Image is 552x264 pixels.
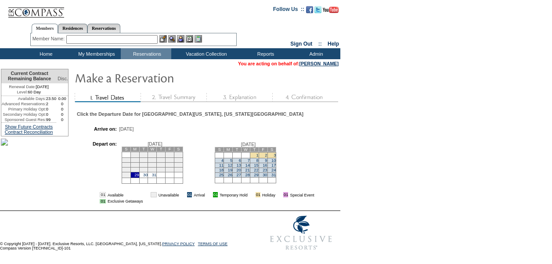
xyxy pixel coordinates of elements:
[174,167,183,172] td: 27
[254,173,258,177] a: 29
[206,93,272,102] img: step3_state1.gif
[166,162,174,167] td: 19
[130,146,139,151] td: M
[265,158,267,163] a: 9
[70,48,121,59] td: My Memberships
[148,146,157,151] td: W
[157,162,166,167] td: 18
[56,107,68,112] td: 0
[328,41,339,47] a: Help
[237,173,241,177] a: 27
[157,167,166,172] td: 25
[250,147,259,152] td: T
[238,61,339,66] span: You are acting on behalf of:
[233,147,242,152] td: T
[58,76,68,81] span: Disc.
[108,199,143,203] td: Exclusive Getaways
[1,139,8,146] img: Shot-16-047.jpg
[187,192,192,197] td: 01
[122,167,130,172] td: 21
[1,89,56,96] td: 60 Day
[130,157,139,162] td: 8
[230,158,232,163] a: 5
[46,107,57,112] td: 0
[271,158,276,163] a: 10
[159,35,167,43] img: b_edit.gif
[166,167,174,172] td: 26
[272,93,338,102] img: step4_state1.gif
[271,168,276,172] a: 24
[195,35,202,43] img: b_calculator.gif
[228,173,232,177] a: 26
[245,173,249,177] a: 28
[245,163,249,168] a: 14
[75,69,250,86] img: Make Reservation
[166,157,174,162] td: 12
[271,173,276,177] a: 31
[213,192,218,197] td: 01
[254,168,258,172] a: 22
[46,96,57,101] td: 23.50
[219,163,224,168] a: 11
[242,147,250,152] td: W
[148,167,157,172] td: 24
[148,162,157,167] td: 17
[1,117,46,122] td: Sponsored Guest Res:
[166,152,174,157] td: 5
[262,192,275,197] td: Holiday
[141,93,206,102] img: step2_state1.gif
[75,93,141,102] img: step1_state2.gif
[151,192,156,197] td: 01
[56,117,68,122] td: 0
[186,35,193,43] img: Reservations
[130,172,139,178] td: 29
[1,83,56,89] td: [DATE]
[237,163,241,168] a: 13
[121,48,171,59] td: Reservations
[239,158,241,163] a: 6
[168,35,176,43] img: View
[254,163,258,168] a: 15
[323,7,339,13] img: Subscribe to our YouTube Channel
[56,112,68,117] td: 0
[306,9,313,14] a: Become our fan on Facebook
[77,111,303,117] div: Click the Departure Date for [GEOGRAPHIC_DATA][US_STATE], [US_STATE][GEOGRAPHIC_DATA]
[224,147,233,152] td: M
[81,141,117,186] td: Depart on:
[263,168,267,172] a: 23
[139,146,148,151] td: T
[108,192,143,197] td: Available
[122,146,130,151] td: S
[1,96,46,101] td: Available Days:
[177,35,184,43] img: Impersonate
[271,163,276,168] a: 17
[157,146,166,151] td: T
[122,172,130,178] td: 28
[299,61,339,66] a: [PERSON_NAME]
[139,157,148,162] td: 9
[221,158,224,163] a: 4
[58,24,87,33] a: Residences
[290,192,314,197] td: Special Event
[56,101,68,107] td: 0
[263,173,267,177] a: 30
[207,193,211,197] img: i.gif
[274,153,276,157] a: 3
[323,9,339,14] a: Subscribe to our YouTube Channel
[139,152,148,157] td: 2
[81,126,117,132] td: Arrive on:
[32,35,66,43] div: Member Name:
[220,192,248,197] td: Temporary Hold
[139,162,148,167] td: 16
[318,41,322,47] span: ::
[130,162,139,167] td: 15
[241,142,256,147] span: [DATE]
[56,96,68,101] td: 0.00
[174,162,183,167] td: 20
[306,6,313,13] img: Become our fan on Facebook
[162,242,195,246] a: PRIVACY POLICY
[171,48,239,59] td: Vacation Collection
[265,153,267,157] a: 2
[87,24,120,33] a: Reservations
[17,89,28,95] span: Level:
